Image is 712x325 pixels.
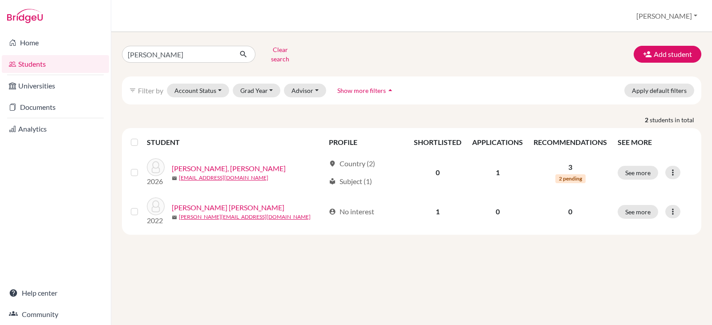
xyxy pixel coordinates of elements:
div: No interest [329,206,374,217]
img: Bridge-U [7,9,43,23]
img: Amilcar, Molina Castro [147,158,165,176]
a: [PERSON_NAME] [PERSON_NAME] [172,202,284,213]
td: 0 [409,153,467,192]
button: Advisor [284,84,326,97]
span: Filter by [138,86,163,95]
span: local_library [329,178,336,185]
th: APPLICATIONS [467,132,528,153]
a: Home [2,34,109,52]
a: Universities [2,77,109,95]
span: mail [172,215,177,220]
th: PROFILE [324,132,409,153]
th: SEE MORE [612,132,698,153]
img: Camacho Hernandez, Amilcar [147,197,165,215]
p: 2022 [147,215,165,226]
a: Community [2,305,109,323]
button: See more [618,205,658,219]
span: location_on [329,160,336,167]
button: Account Status [167,84,229,97]
button: Show more filtersarrow_drop_up [330,84,402,97]
a: [PERSON_NAME], [PERSON_NAME] [172,163,286,174]
th: SHORTLISTED [409,132,467,153]
span: account_circle [329,208,336,215]
a: Documents [2,98,109,116]
span: 2 pending [555,174,586,183]
i: filter_list [129,87,136,94]
p: 0 [534,206,607,217]
i: arrow_drop_up [386,86,395,95]
div: Country (2) [329,158,375,169]
span: mail [172,176,177,181]
input: Find student by name... [122,46,232,63]
th: RECOMMENDATIONS [528,132,612,153]
button: Apply default filters [624,84,694,97]
p: 2026 [147,176,165,187]
span: students in total [650,115,701,124]
a: Students [2,55,109,73]
button: Grad Year [233,84,281,97]
a: Help center [2,284,109,302]
a: [PERSON_NAME][EMAIL_ADDRESS][DOMAIN_NAME] [179,213,311,221]
p: 3 [534,162,607,173]
a: Analytics [2,120,109,138]
div: Subject (1) [329,176,372,187]
a: [EMAIL_ADDRESS][DOMAIN_NAME] [179,174,268,182]
span: Show more filters [337,87,386,94]
button: [PERSON_NAME] [632,8,701,24]
button: Add student [634,46,701,63]
td: 0 [467,192,528,231]
button: See more [618,166,658,180]
td: 1 [409,192,467,231]
button: Clear search [255,43,305,66]
th: STUDENT [147,132,324,153]
td: 1 [467,153,528,192]
strong: 2 [645,115,650,124]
